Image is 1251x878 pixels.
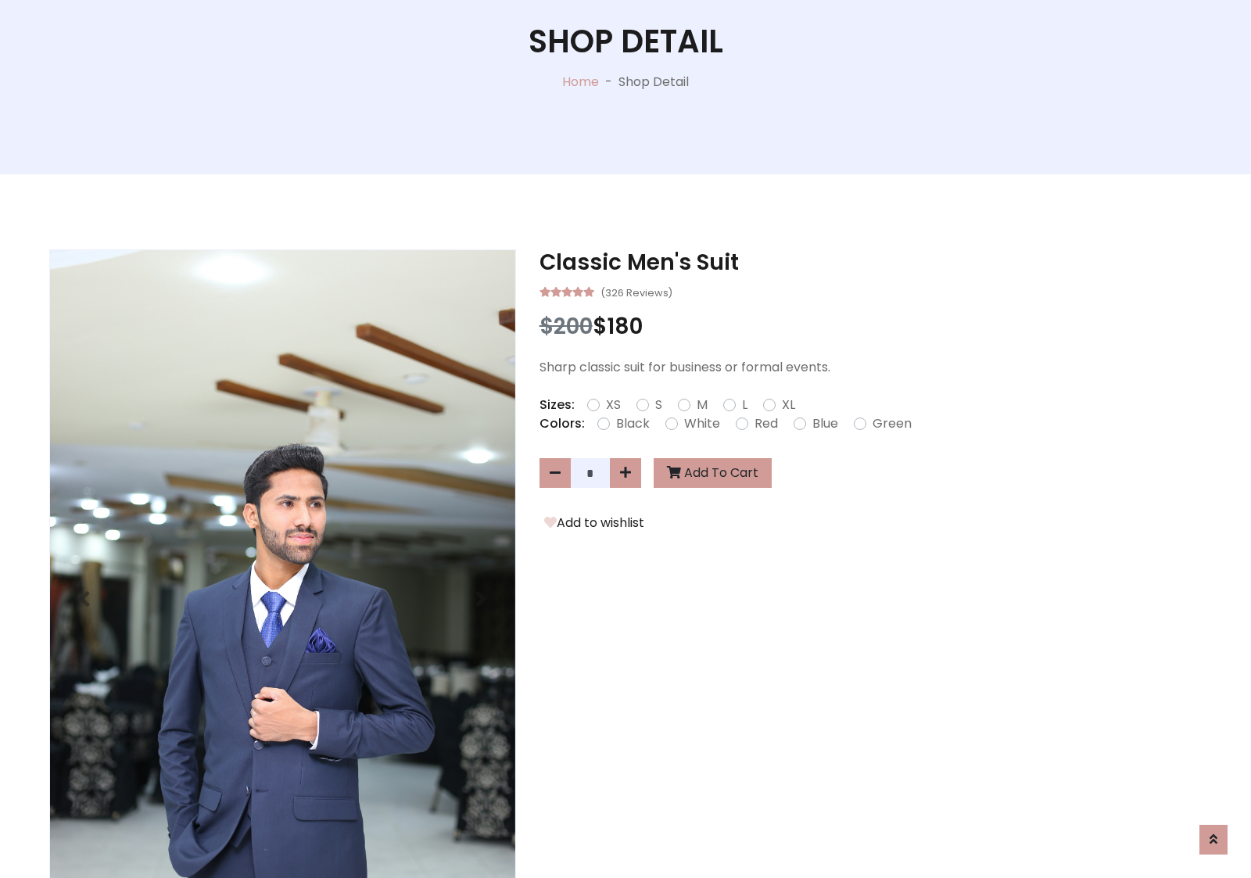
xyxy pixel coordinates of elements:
p: Colors: [539,414,585,433]
label: M [697,396,708,414]
a: Home [562,73,599,91]
p: Sharp classic suit for business or formal events. [539,358,1202,377]
button: Add to wishlist [539,513,649,533]
h3: $ [539,314,1202,340]
label: White [684,414,720,433]
label: XS [606,396,621,414]
label: Green [873,414,912,433]
span: 180 [607,311,643,342]
label: Red [755,414,778,433]
span: $200 [539,311,593,342]
small: (326 Reviews) [600,282,672,301]
p: Sizes: [539,396,575,414]
h3: Classic Men's Suit [539,249,1202,276]
label: Blue [812,414,838,433]
label: XL [782,396,795,414]
label: L [742,396,747,414]
p: Shop Detail [618,73,689,91]
button: Add To Cart [654,458,772,488]
label: S [655,396,662,414]
p: - [599,73,618,91]
h1: Shop Detail [529,23,723,60]
label: Black [616,414,650,433]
